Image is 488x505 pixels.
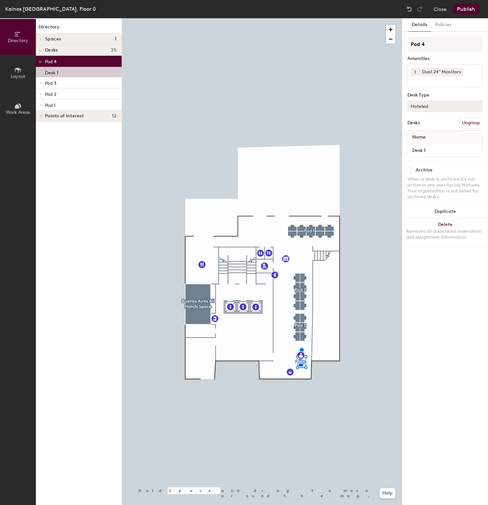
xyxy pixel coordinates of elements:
input: Unnamed desk [409,146,481,155]
span: Pod 4 [45,59,56,65]
div: When a desk is archived it's not active in any user-facing features. Your organization is not bil... [407,176,483,200]
div: Desks [407,120,420,126]
button: DeleteRemoves all associated reservation and assignment information [402,218,488,247]
p: Desk 1 [45,68,58,76]
button: Policies [431,18,455,32]
span: 25 [111,48,116,53]
span: Directory [8,38,28,43]
span: Desks [45,48,58,53]
span: Pod 3 [45,81,56,86]
span: Pod 1 [45,103,55,108]
div: Desk Type [407,93,483,98]
img: Undo [406,6,413,12]
span: Work Areas [6,110,30,115]
span: Pod 2 [45,92,56,97]
button: Duplicate [402,205,488,218]
span: 12 [112,113,116,119]
div: Dual 24" Monitors [419,68,464,76]
div: Archive [416,168,433,173]
div: Amenities [407,56,483,61]
button: Close [434,4,447,14]
button: 1 [411,68,419,76]
h1: Directory [36,23,122,34]
button: Ungroup [459,117,483,128]
span: Spaces [45,37,61,42]
button: Hoteled [407,100,483,112]
div: Removes all associated reservation and assignment information [406,229,484,240]
span: 1 [414,69,416,76]
span: Layout [11,74,25,79]
span: Name [409,131,429,143]
span: Points of interest [45,113,84,119]
div: Kainos [GEOGRAPHIC_DATA], Floor 0 [5,5,96,13]
img: Redo [417,6,423,12]
button: Publish [453,4,479,14]
span: 1 [115,37,116,42]
button: Details [408,18,431,32]
button: Help [380,488,395,498]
